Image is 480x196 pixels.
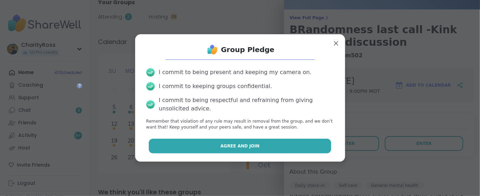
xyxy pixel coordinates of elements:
div: I commit to being present and keeping my camera on. [159,68,312,77]
h1: Group Pledge [221,45,274,55]
img: ShareWell Logo [206,43,220,57]
button: Agree and Join [149,139,331,153]
iframe: Spotlight [77,83,82,88]
div: I commit to keeping groups confidential. [159,82,272,90]
span: Agree and Join [221,143,260,149]
p: Remember that violation of any rule may result in removal from the group, and we don’t want that!... [146,118,334,130]
div: I commit to being respectful and refraining from giving unsolicited advice. [159,96,334,113]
